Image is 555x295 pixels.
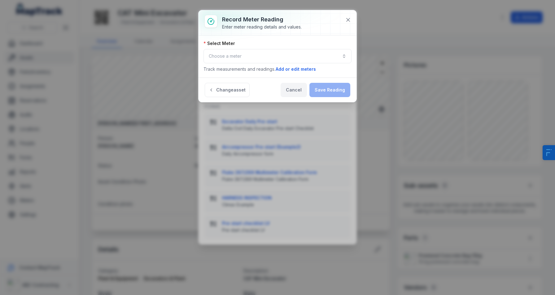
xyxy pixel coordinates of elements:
[222,24,302,30] div: Enter meter reading details and values.
[203,49,352,63] button: Choose a meter
[222,15,302,24] h3: Record meter reading
[275,66,316,73] button: Add or edit meters
[205,83,250,97] button: Changeasset
[281,83,307,97] button: Cancel
[203,40,235,47] label: Select Meter
[203,66,352,73] p: Track measurements and readings.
